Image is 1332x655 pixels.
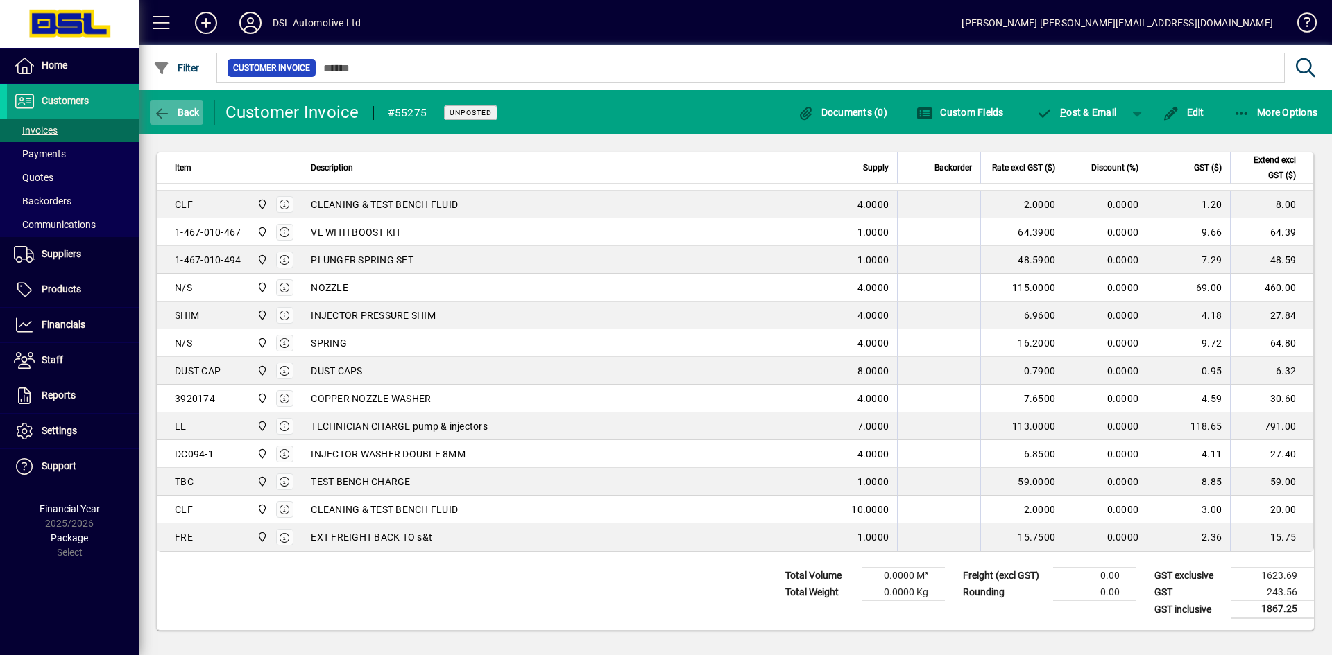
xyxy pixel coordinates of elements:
span: Quotes [14,172,53,183]
td: 0.0000 [1064,440,1147,468]
span: Financial Year [40,503,100,514]
span: Home [42,60,67,71]
td: Rounding [956,584,1053,601]
div: FRE [175,530,193,544]
div: 0.7900 [989,364,1055,378]
td: 460.00 [1230,274,1313,302]
div: 64.3900 [989,225,1055,239]
a: Knowledge Base [1287,3,1315,48]
span: GST ($) [1194,160,1222,175]
span: CLEANING & TEST BENCH FLUID [311,503,458,516]
td: 0.0000 [1064,385,1147,412]
div: #55275 [388,102,427,124]
a: Quotes [7,166,139,189]
td: 1867.25 [1231,601,1314,618]
span: DUST CAPS [311,364,362,378]
span: 1.0000 [857,475,889,489]
span: Filter [153,62,200,73]
span: 1.0000 [857,253,889,267]
div: 7.6500 [989,392,1055,405]
span: 8.0000 [857,364,889,378]
div: 1-467-010-467 [175,225,241,239]
td: Total Volume [778,568,862,584]
td: 30.60 [1230,385,1313,412]
a: Settings [7,414,139,448]
span: Central [253,197,269,212]
td: 118.65 [1147,412,1230,440]
div: DC094-1 [175,447,214,461]
div: 113.0000 [989,419,1055,433]
div: SHIM [175,308,199,322]
td: 0.0000 [1064,218,1147,246]
span: Supply [863,160,889,175]
div: 48.5900 [989,253,1055,267]
div: LE [175,419,187,433]
td: GST inclusive [1147,601,1231,618]
span: Staff [42,354,63,365]
span: Extend excl GST ($) [1239,152,1296,183]
div: DUST CAP [175,364,221,378]
span: VE WITH BOOST KIT [311,225,401,239]
div: 2.0000 [989,503,1055,516]
span: Backorders [14,195,71,207]
span: Custom Fields [916,107,1004,118]
a: Staff [7,343,139,378]
td: 2.36 [1147,523,1230,551]
span: Suppliers [42,248,81,259]
span: Customer Invoice [233,61,310,75]
span: More Options [1233,107,1318,118]
app-page-header-button: Back [139,100,215,125]
td: 0.0000 [1064,302,1147,329]
span: 7.0000 [857,419,889,433]
td: 4.59 [1147,385,1230,412]
td: 27.40 [1230,440,1313,468]
div: 15.7500 [989,530,1055,544]
button: Documents (0) [794,100,891,125]
span: Central [253,419,269,434]
td: 4.18 [1147,302,1230,329]
td: 243.56 [1231,584,1314,601]
span: Customers [42,95,89,106]
a: Home [7,49,139,83]
td: 0.0000 [1064,523,1147,551]
a: Reports [7,378,139,413]
span: SPRING [311,336,347,350]
a: Communications [7,213,139,236]
div: 6.9600 [989,308,1055,322]
div: N/S [175,336,192,350]
button: Back [150,100,203,125]
span: Products [42,283,81,295]
div: 16.2000 [989,336,1055,350]
td: Freight (excl GST) [956,568,1053,584]
td: 4.11 [1147,440,1230,468]
span: Central [253,530,269,545]
div: 3920174 [175,392,215,405]
td: 9.66 [1147,218,1230,246]
button: Post & Email [1030,100,1124,125]
span: Support [42,460,76,471]
td: GST exclusive [1147,568,1231,584]
span: Central [253,446,269,462]
div: 115.0000 [989,281,1055,295]
span: Financials [42,319,85,330]
td: 15.75 [1230,523,1313,551]
td: 0.0000 M³ [862,568,945,584]
span: Back [153,107,200,118]
td: 0.0000 [1064,496,1147,523]
span: Edit [1163,107,1204,118]
td: 0.0000 [1064,246,1147,274]
td: 9.72 [1147,329,1230,357]
a: Invoices [7,119,139,142]
span: Central [253,335,269,351]
span: 4.0000 [857,447,889,461]
div: Customer Invoice [225,101,359,123]
span: 4.0000 [857,336,889,350]
span: Unposted [450,108,492,117]
span: Central [253,225,269,240]
div: [PERSON_NAME] [PERSON_NAME][EMAIL_ADDRESS][DOMAIN_NAME] [962,12,1273,34]
div: 59.0000 [989,475,1055,489]
div: 2.0000 [989,198,1055,211]
a: Support [7,449,139,484]
td: 64.80 [1230,329,1313,357]
a: Products [7,272,139,307]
